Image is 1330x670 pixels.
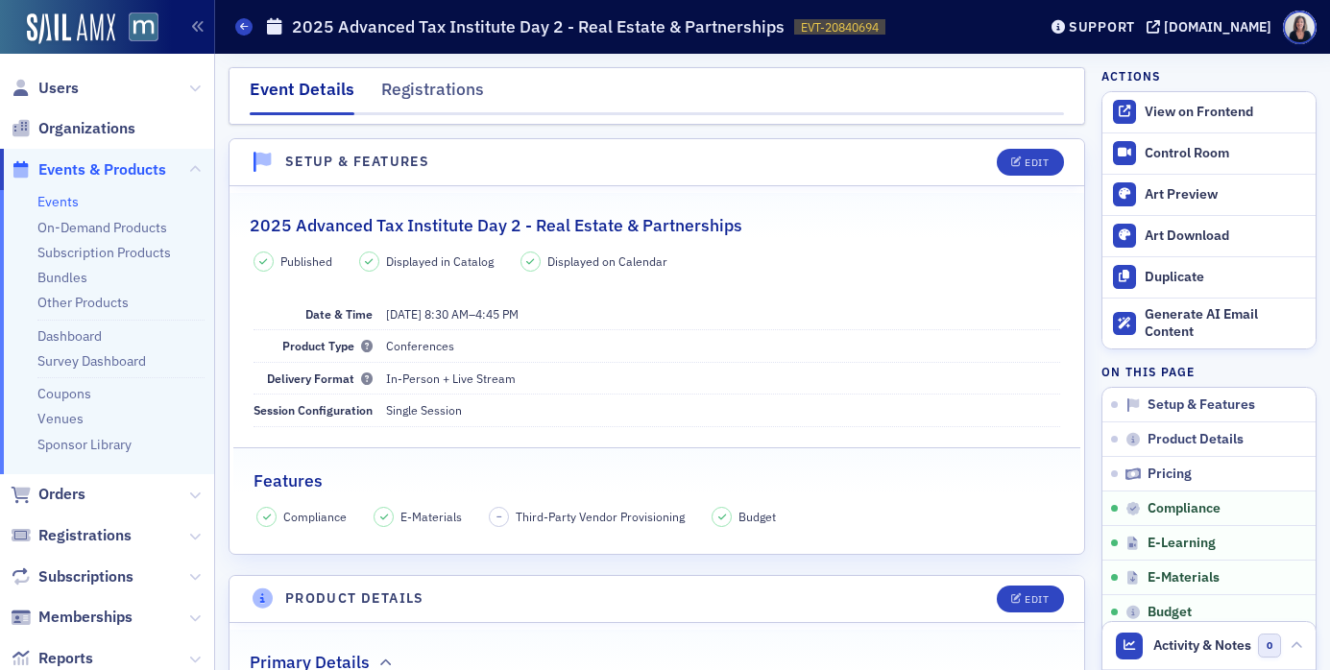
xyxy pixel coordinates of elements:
[1145,269,1306,286] div: Duplicate
[1145,186,1306,203] div: Art Preview
[280,252,332,270] span: Published
[282,338,373,353] span: Product Type
[496,510,502,523] span: –
[37,385,91,402] a: Coupons
[1102,256,1316,298] button: Duplicate
[738,508,776,525] span: Budget
[129,12,158,42] img: SailAMX
[516,508,685,525] span: Third-Party Vendor Provisioning
[1101,67,1161,84] h4: Actions
[38,607,133,628] span: Memberships
[11,607,133,628] a: Memberships
[115,12,158,45] a: View Homepage
[381,77,484,112] div: Registrations
[37,436,132,453] a: Sponsor Library
[37,269,87,286] a: Bundles
[547,252,667,270] span: Displayed on Calendar
[11,648,93,669] a: Reports
[1148,604,1192,621] span: Budget
[1148,535,1216,552] span: E-Learning
[38,78,79,99] span: Users
[11,118,135,139] a: Organizations
[1102,133,1316,174] a: Control Room
[1283,11,1317,44] span: Profile
[386,306,519,322] span: –
[400,508,462,525] span: E-Materials
[38,159,166,180] span: Events & Products
[37,327,102,345] a: Dashboard
[997,586,1063,612] button: Edit
[305,306,373,322] span: Date & Time
[37,410,84,427] a: Venues
[1101,363,1317,380] h4: On this page
[37,193,79,210] a: Events
[1102,298,1316,349] button: Generate AI Email Content
[475,306,519,322] time: 4:45 PM
[11,78,79,99] a: Users
[1164,18,1271,36] div: [DOMAIN_NAME]
[38,648,93,669] span: Reports
[285,588,424,609] h4: Product Details
[1147,20,1278,34] button: [DOMAIN_NAME]
[386,252,494,270] span: Displayed in Catalog
[254,468,323,493] h2: Features
[27,13,115,44] img: SailAMX
[11,566,133,587] a: Subscriptions
[250,213,742,238] h2: 2025 Advanced Tax Institute Day 2 - Real Estate & Partnerships
[386,402,462,418] span: Single Session
[1145,104,1306,121] div: View on Frontend
[997,149,1063,176] button: Edit
[1148,396,1255,414] span: Setup & Features
[292,15,785,38] h1: 2025 Advanced Tax Institute Day 2 - Real Estate & Partnerships
[1148,500,1221,517] span: Compliance
[1148,569,1220,586] span: E-Materials
[267,371,373,386] span: Delivery Format
[1145,227,1306,245] div: Art Download
[37,294,129,311] a: Other Products
[1153,635,1251,656] span: Activity & Notes
[1102,92,1316,132] a: View on Frontend
[424,306,469,322] time: 8:30 AM
[1145,306,1306,340] div: Generate AI Email Content
[1145,145,1306,162] div: Control Room
[386,306,422,322] span: [DATE]
[38,118,135,139] span: Organizations
[37,244,171,261] a: Subscription Products
[250,77,354,115] div: Event Details
[386,338,454,353] span: Conferences
[37,219,167,236] a: On-Demand Products
[1102,215,1316,256] a: Art Download
[386,371,516,386] span: In-Person + Live Stream
[1069,18,1135,36] div: Support
[11,525,132,546] a: Registrations
[37,352,146,370] a: Survey Dashboard
[1025,157,1049,168] div: Edit
[1148,466,1192,483] span: Pricing
[801,19,879,36] span: EVT-20840694
[38,566,133,587] span: Subscriptions
[38,525,132,546] span: Registrations
[38,484,85,505] span: Orders
[1025,594,1049,605] div: Edit
[1102,174,1316,215] a: Art Preview
[11,159,166,180] a: Events & Products
[1258,634,1282,658] span: 0
[11,484,85,505] a: Orders
[283,508,347,525] span: Compliance
[285,152,429,172] h4: Setup & Features
[254,402,373,418] span: Session Configuration
[1148,431,1244,448] span: Product Details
